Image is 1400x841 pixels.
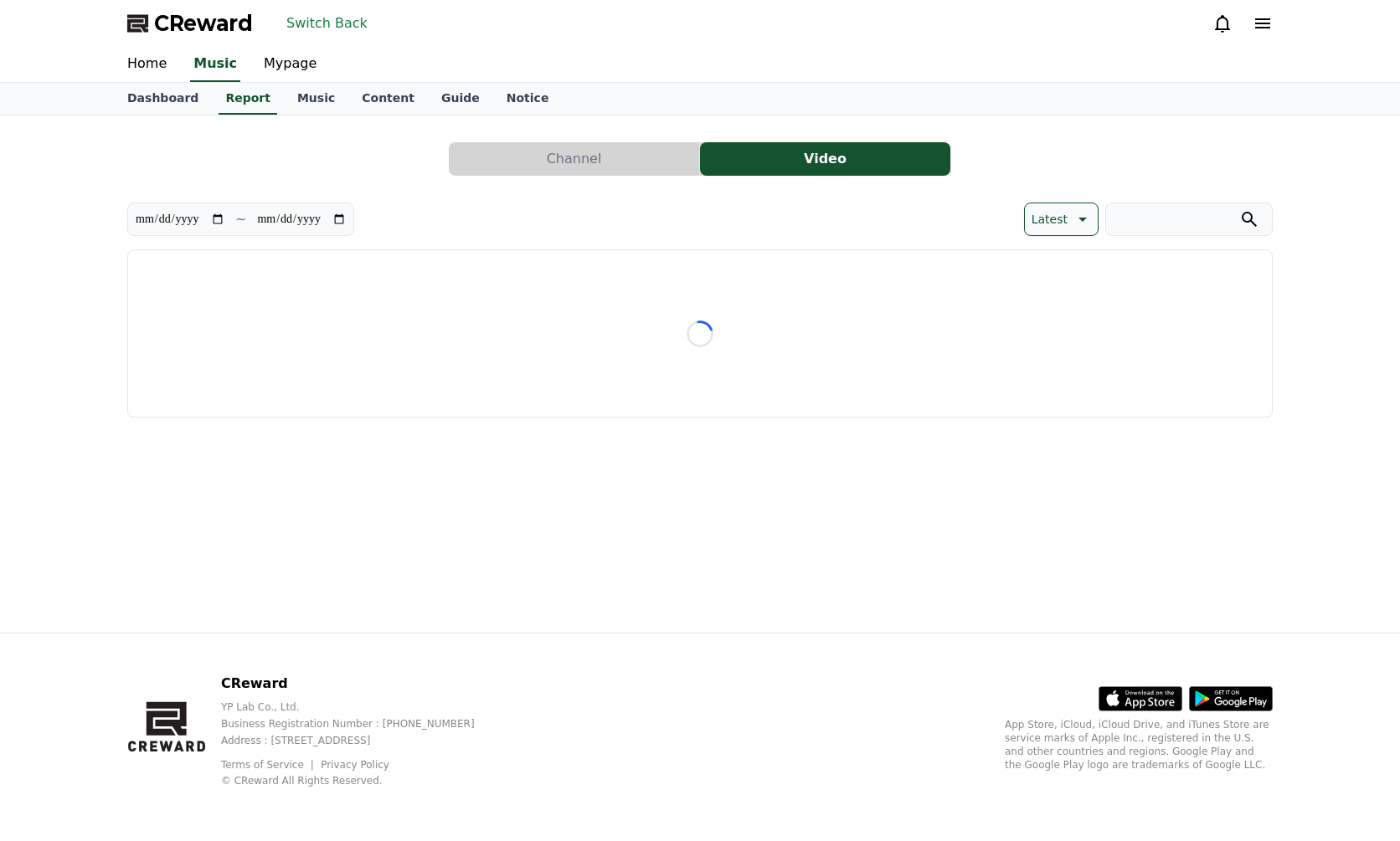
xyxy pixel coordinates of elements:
a: Music [190,47,240,82]
button: Video [700,142,950,176]
a: Guide [428,83,493,115]
a: Music [284,83,348,115]
a: Privacy Policy [321,759,389,771]
a: CReward [127,10,253,37]
a: Channel [449,142,700,176]
span: CReward [154,10,253,37]
button: Switch Back [280,10,374,37]
p: App Store, iCloud, iCloud Drive, and iTunes Store are service marks of Apple Inc., registered in ... [1005,718,1273,772]
p: ~ [235,209,246,229]
p: Latest [1032,208,1068,231]
a: Report [219,83,277,115]
p: CReward [221,674,502,694]
p: YP Lab Co., Ltd. [221,700,502,714]
a: Dashboard [114,83,212,115]
a: Content [348,83,428,115]
a: Home [114,47,180,82]
p: Business Registration Number : [PHONE_NUMBER] [221,717,502,731]
button: Latest [1024,203,1099,236]
a: Notice [493,83,563,115]
p: © CReward All Rights Reserved. [221,774,502,787]
p: Address : [STREET_ADDRESS] [221,734,502,747]
a: Terms of Service [221,759,317,771]
a: Mypage [250,47,330,82]
button: Channel [449,142,699,176]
